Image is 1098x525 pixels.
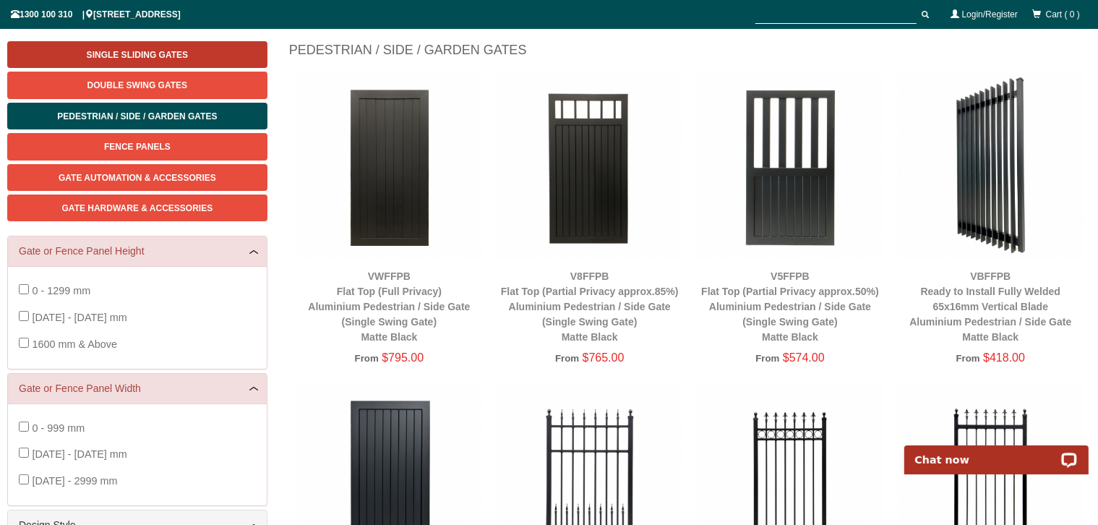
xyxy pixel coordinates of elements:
[962,9,1018,20] a: Login/Register
[296,74,482,260] img: VWFFPB - Flat Top (Full Privacy) - Aluminium Pedestrian / Side Gate (Single Swing Gate) - Matte B...
[1046,9,1080,20] span: Cart ( 0 )
[7,103,267,129] a: Pedestrian / Side / Garden Gates
[32,475,117,487] span: [DATE] - 2999 mm
[983,351,1025,364] span: $418.00
[32,285,90,296] span: 0 - 1299 mm
[755,353,779,364] span: From
[57,111,217,121] span: Pedestrian / Side / Garden Gates
[289,41,1091,67] h1: Pedestrian / Side / Garden Gates
[755,6,917,24] input: SEARCH PRODUCTS
[355,353,379,364] span: From
[104,142,171,152] span: Fence Panels
[87,80,187,90] span: Double Swing Gates
[308,270,470,343] a: VWFFPBFlat Top (Full Privacy)Aluminium Pedestrian / Side Gate (Single Swing Gate)Matte Black
[7,133,267,160] a: Fence Panels
[19,381,256,396] a: Gate or Fence Panel Width
[32,448,126,460] span: [DATE] - [DATE] mm
[11,9,181,20] span: 1300 100 310 | [STREET_ADDRESS]
[898,74,1084,260] img: VBFFPB - Ready to Install Fully Welded 65x16mm Vertical Blade - Aluminium Pedestrian / Side Gate ...
[7,41,267,68] a: Single Sliding Gates
[583,351,625,364] span: $765.00
[59,173,216,183] span: Gate Automation & Accessories
[895,429,1098,474] iframe: LiveChat chat widget
[7,72,267,98] a: Double Swing Gates
[497,74,682,260] img: V8FFPB - Flat Top (Partial Privacy approx.85%) - Aluminium Pedestrian / Side Gate (Single Swing G...
[62,203,213,213] span: Gate Hardware & Accessories
[501,270,679,343] a: V8FFPBFlat Top (Partial Privacy approx.85%)Aluminium Pedestrian / Side Gate (Single Swing Gate)Ma...
[7,164,267,191] a: Gate Automation & Accessories
[783,351,825,364] span: $574.00
[32,338,117,350] span: 1600 mm & Above
[32,422,85,434] span: 0 - 999 mm
[909,270,1071,343] a: VBFFPBReady to Install Fully Welded 65x16mm Vertical BladeAluminium Pedestrian / Side GateMatte B...
[87,50,188,60] span: Single Sliding Gates
[956,353,980,364] span: From
[701,270,879,343] a: V5FFPBFlat Top (Partial Privacy approx.50%)Aluminium Pedestrian / Side Gate (Single Swing Gate)Ma...
[19,244,256,259] a: Gate or Fence Panel Height
[555,353,579,364] span: From
[382,351,424,364] span: $795.00
[697,74,883,260] img: V5FFPB - Flat Top (Partial Privacy approx.50%) - Aluminium Pedestrian / Side Gate (Single Swing G...
[32,312,126,323] span: [DATE] - [DATE] mm
[7,195,267,221] a: Gate Hardware & Accessories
